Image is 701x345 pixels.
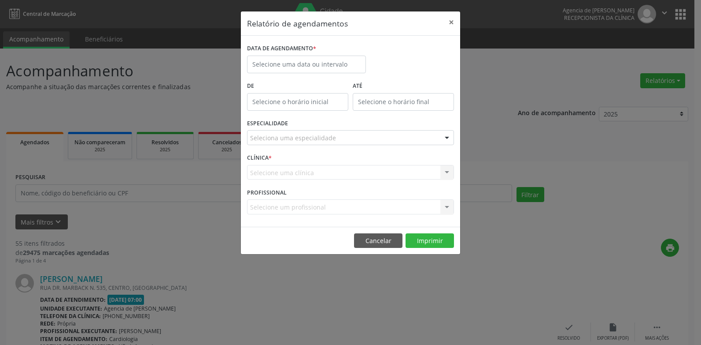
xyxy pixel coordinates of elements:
label: CLÍNICA [247,151,272,165]
input: Selecione o horário inicial [247,93,348,111]
label: ATÉ [353,79,454,93]
button: Imprimir [406,233,454,248]
input: Selecione uma data ou intervalo [247,56,366,73]
h5: Relatório de agendamentos [247,18,348,29]
label: PROFISSIONAL [247,186,287,199]
label: De [247,79,348,93]
label: DATA DE AGENDAMENTO [247,42,316,56]
button: Cancelar [354,233,402,248]
button: Close [443,11,460,33]
label: ESPECIALIDADE [247,117,288,131]
span: Seleciona uma especialidade [250,133,336,142]
input: Selecione o horário final [353,93,454,111]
